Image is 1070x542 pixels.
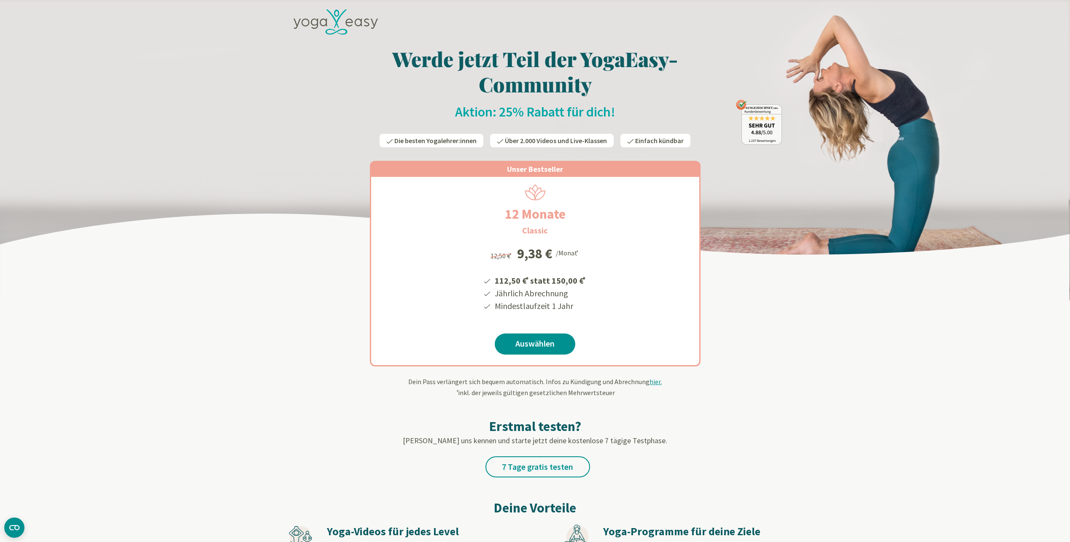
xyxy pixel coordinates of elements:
[495,333,575,355] a: Auswählen
[485,456,590,477] a: 7 Tage gratis testen
[491,252,513,260] span: 12,50 €
[517,247,553,260] div: 9,38 €
[4,518,24,538] button: CMP-Widget öffnen
[522,224,548,237] h3: Classic
[288,498,782,518] h2: Deine Vorteile
[485,204,586,224] h2: 12 Monate
[327,525,505,539] h3: Yoga-Videos für jedes Level
[505,136,607,145] span: Über 2.000 Videos und Live-Klassen
[288,377,782,398] div: Dein Pass verlängert sich bequem automatisch. Infos zu Kündigung und Abrechnung
[556,247,580,258] div: /Monat
[394,136,477,145] span: Die besten Yogalehrer:innen
[736,100,782,145] img: ausgezeichnet_badge.png
[493,300,587,312] li: Mindestlaufzeit 1 Jahr
[288,46,782,97] h1: Werde jetzt Teil der YogaEasy-Community
[493,287,587,300] li: Jährlich Abrechnung
[455,388,615,397] span: inkl. der jeweils gültigen gesetzlichen Mehrwertsteuer
[288,435,782,446] p: [PERSON_NAME] uns kennen und starte jetzt deine kostenlose 7 tägige Testphase.
[493,273,587,287] li: 112,50 € statt 150,00 €
[288,103,782,120] h2: Aktion: 25% Rabatt für dich!
[635,136,684,145] span: Einfach kündbar
[603,525,781,539] h3: Yoga-Programme für deine Ziele
[650,377,662,386] span: hier.
[288,418,782,435] h2: Erstmal testen?
[507,164,563,174] span: Unser Bestseller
